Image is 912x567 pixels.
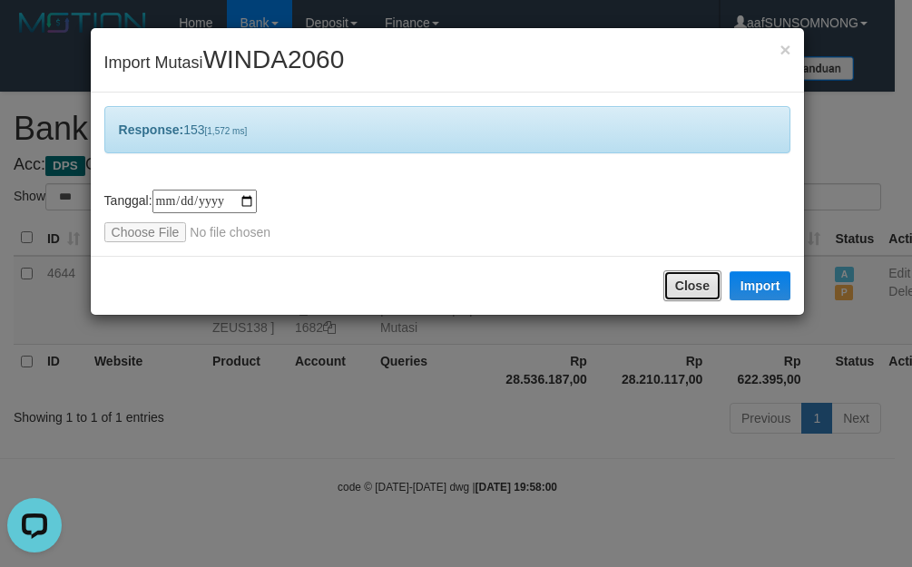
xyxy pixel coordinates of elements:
[663,270,721,301] button: Close
[104,54,345,72] span: Import Mutasi
[730,271,791,300] button: Import
[203,45,345,73] span: WINDA2060
[119,122,184,137] b: Response:
[104,106,791,153] div: 153
[205,126,248,136] span: [1,572 ms]
[104,190,791,242] div: Tanggal:
[780,40,790,59] button: Close
[780,39,790,60] span: ×
[7,7,62,62] button: Open LiveChat chat widget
